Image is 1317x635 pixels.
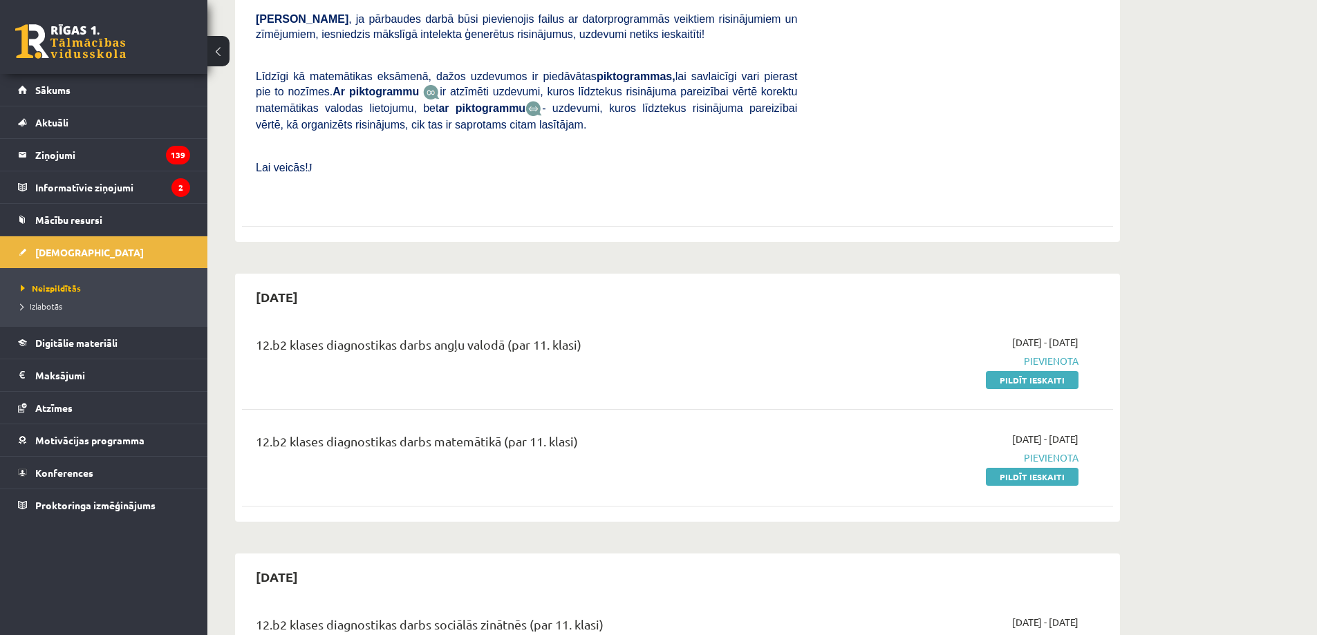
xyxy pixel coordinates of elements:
span: ir atzīmēti uzdevumi, kuros līdztekus risinājuma pareizībai vērtē korektu matemātikas valodas lie... [256,86,797,114]
span: Pievienota [818,354,1078,368]
a: Konferences [18,457,190,489]
span: Konferences [35,466,93,479]
span: [PERSON_NAME] [256,13,348,25]
a: [DEMOGRAPHIC_DATA] [18,236,190,268]
span: J [308,162,312,173]
a: Informatīvie ziņojumi2 [18,171,190,203]
h2: [DATE] [242,281,312,313]
a: Motivācijas programma [18,424,190,456]
legend: Informatīvie ziņojumi [35,171,190,203]
a: Ziņojumi139 [18,139,190,171]
span: Sākums [35,84,71,96]
b: piktogrammas, [597,70,675,82]
span: , ja pārbaudes darbā būsi pievienojis failus ar datorprogrammās veiktiem risinājumiem un zīmējumi... [256,13,797,40]
a: Digitālie materiāli [18,327,190,359]
b: ar piktogrammu [438,102,525,114]
a: Pildīt ieskaiti [986,468,1078,486]
a: Izlabotās [21,300,194,312]
b: Ar piktogrammu [333,86,419,97]
a: Sākums [18,74,190,106]
legend: Ziņojumi [35,139,190,171]
span: Līdzīgi kā matemātikas eksāmenā, dažos uzdevumos ir piedāvātas lai savlaicīgi vari pierast pie to... [256,70,797,97]
i: 139 [166,146,190,164]
img: wKvN42sLe3LLwAAAABJRU5ErkJggg== [525,101,542,117]
span: Aktuāli [35,116,68,129]
span: Mācību resursi [35,214,102,226]
a: Pildīt ieskaiti [986,371,1078,389]
a: Maksājumi [18,359,190,391]
span: [DEMOGRAPHIC_DATA] [35,246,144,258]
span: Proktoringa izmēģinājums [35,499,156,511]
a: Rīgas 1. Tālmācības vidusskola [15,24,126,59]
a: Neizpildītās [21,282,194,294]
span: [DATE] - [DATE] [1012,432,1078,446]
legend: Maksājumi [35,359,190,391]
span: Digitālie materiāli [35,337,118,349]
span: Pievienota [818,451,1078,465]
a: Aktuāli [18,106,190,138]
a: Proktoringa izmēģinājums [18,489,190,521]
h2: [DATE] [242,560,312,593]
span: [DATE] - [DATE] [1012,335,1078,350]
span: Neizpildītās [21,283,81,294]
div: 12.b2 klases diagnostikas darbs matemātikā (par 11. klasi) [256,432,797,457]
span: Motivācijas programma [35,434,144,446]
span: Atzīmes [35,401,73,414]
div: 12.b2 klases diagnostikas darbs angļu valodā (par 11. klasi) [256,335,797,361]
a: Atzīmes [18,392,190,424]
i: 2 [171,178,190,197]
span: [DATE] - [DATE] [1012,615,1078,629]
span: Lai veicās! [256,162,308,173]
a: Mācību resursi [18,204,190,236]
img: JfuEzvunn4EvwAAAAASUVORK5CYII= [423,84,440,100]
span: Izlabotās [21,301,62,312]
